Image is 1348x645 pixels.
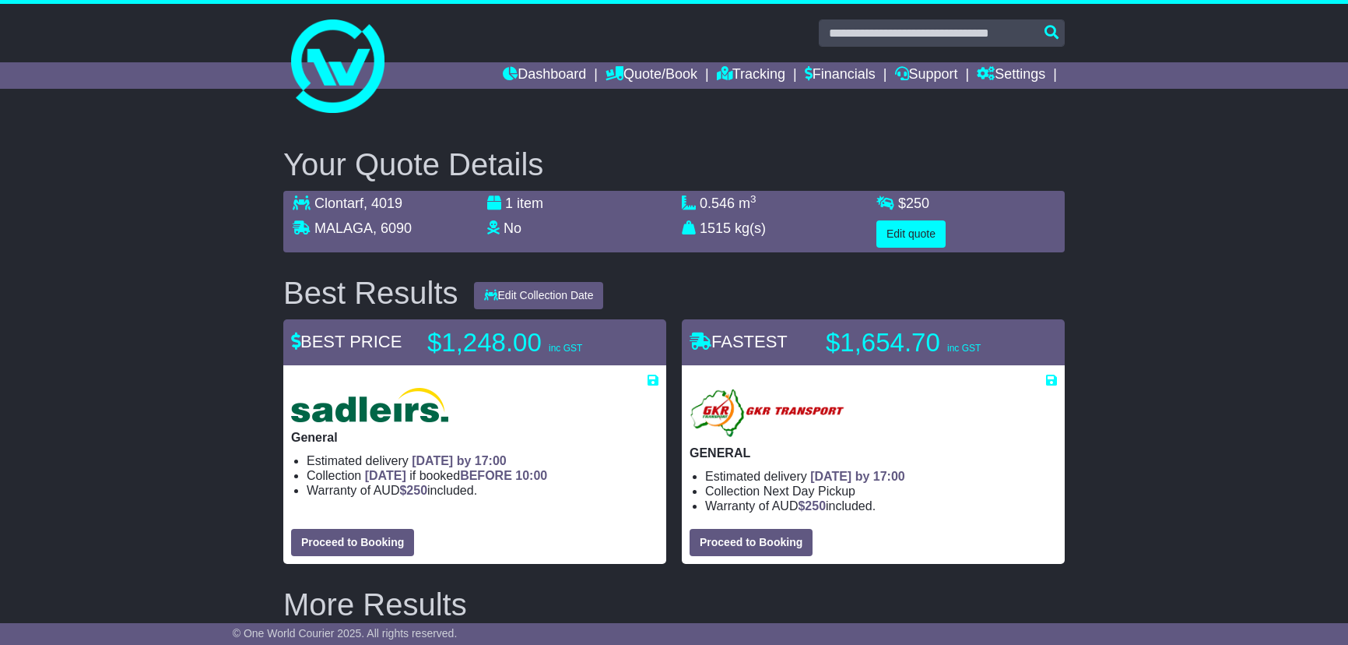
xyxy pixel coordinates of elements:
[898,196,929,211] span: $
[515,469,547,482] span: 10:00
[291,430,658,445] p: General
[517,196,543,211] span: item
[700,196,735,211] span: 0.546
[549,343,582,354] span: inc GST
[606,62,697,89] a: Quote/Book
[504,220,521,236] span: No
[798,499,826,513] span: $
[690,446,1057,460] p: GENERAL
[291,529,414,556] button: Proceed to Booking
[705,499,1057,513] li: Warranty of AUD included.
[427,327,622,358] p: $1,248.00
[735,220,766,236] span: kg(s)
[895,62,958,89] a: Support
[705,469,1057,484] li: Estimated delivery
[700,220,731,236] span: 1515
[717,62,785,89] a: Tracking
[505,196,513,211] span: 1
[690,388,848,438] img: GKR: GENERAL
[750,193,756,205] sup: 3
[307,468,658,483] li: Collection
[283,147,1065,182] h2: Your Quote Details
[307,453,658,468] li: Estimated delivery
[826,327,1020,358] p: $1,654.70
[906,196,929,211] span: 250
[307,483,658,498] li: Warranty of AUD included.
[690,529,813,556] button: Proceed to Booking
[406,484,427,497] span: 250
[805,499,826,513] span: 250
[291,332,402,351] span: BEST PRICE
[233,627,458,640] span: © One World Courier 2025. All rights reserved.
[810,470,905,483] span: [DATE] by 17:00
[373,220,412,236] span: , 6090
[947,343,981,354] span: inc GST
[705,484,1057,499] li: Collection
[690,332,788,351] span: FASTEST
[365,469,406,482] span: [DATE]
[474,282,604,309] button: Edit Collection Date
[314,196,363,211] span: Clontarf
[291,388,448,422] img: Sadleirs Logistics: General
[805,62,876,89] a: Financials
[764,485,855,498] span: Next Day Pickup
[365,469,547,482] span: if booked
[399,484,427,497] span: $
[739,196,756,211] span: m
[314,220,373,236] span: MALAGA
[977,62,1045,89] a: Settings
[460,469,512,482] span: BEFORE
[276,276,466,310] div: Best Results
[363,196,402,211] span: , 4019
[876,220,946,248] button: Edit quote
[412,454,507,467] span: [DATE] by 17:00
[503,62,586,89] a: Dashboard
[283,587,1065,622] h2: More Results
